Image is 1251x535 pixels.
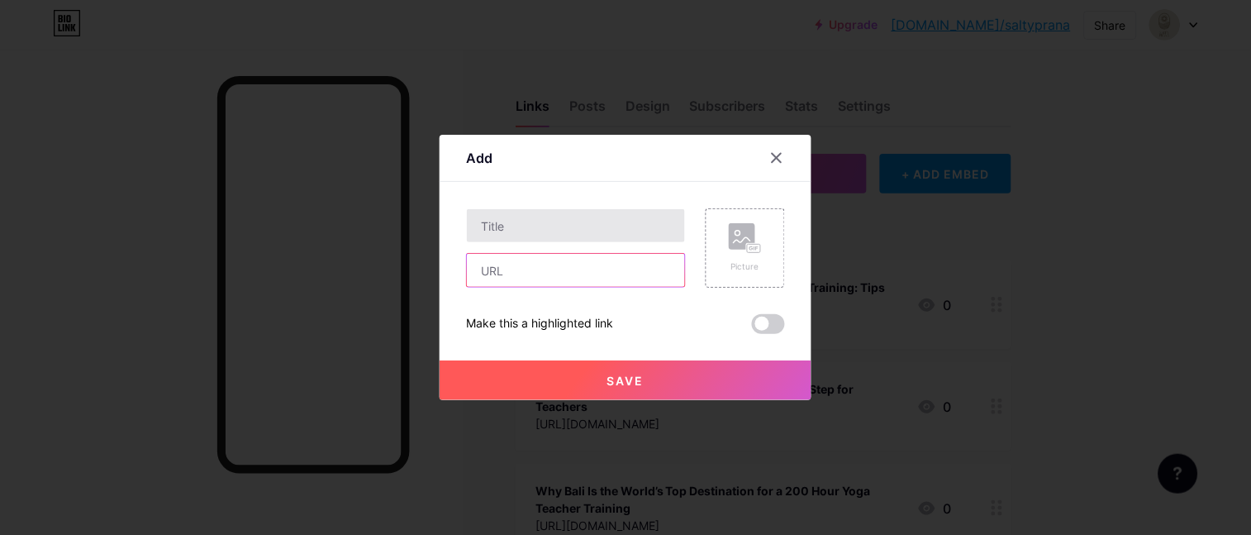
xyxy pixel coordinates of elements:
div: Picture [729,260,762,273]
input: Title [467,209,685,242]
div: Add [466,148,492,168]
span: Save [607,374,645,388]
input: URL [467,254,685,287]
button: Save [440,361,811,400]
div: Make this a highlighted link [466,314,613,334]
